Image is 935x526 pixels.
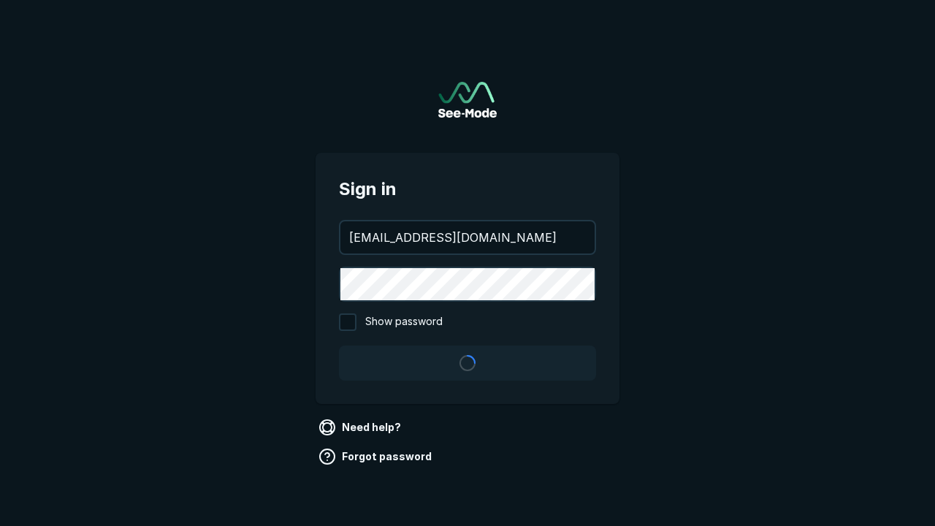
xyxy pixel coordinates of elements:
input: your@email.com [340,221,595,254]
span: Sign in [339,176,596,202]
a: Go to sign in [438,82,497,118]
a: Need help? [316,416,407,439]
span: Show password [365,313,443,331]
a: Forgot password [316,445,438,468]
img: See-Mode Logo [438,82,497,118]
